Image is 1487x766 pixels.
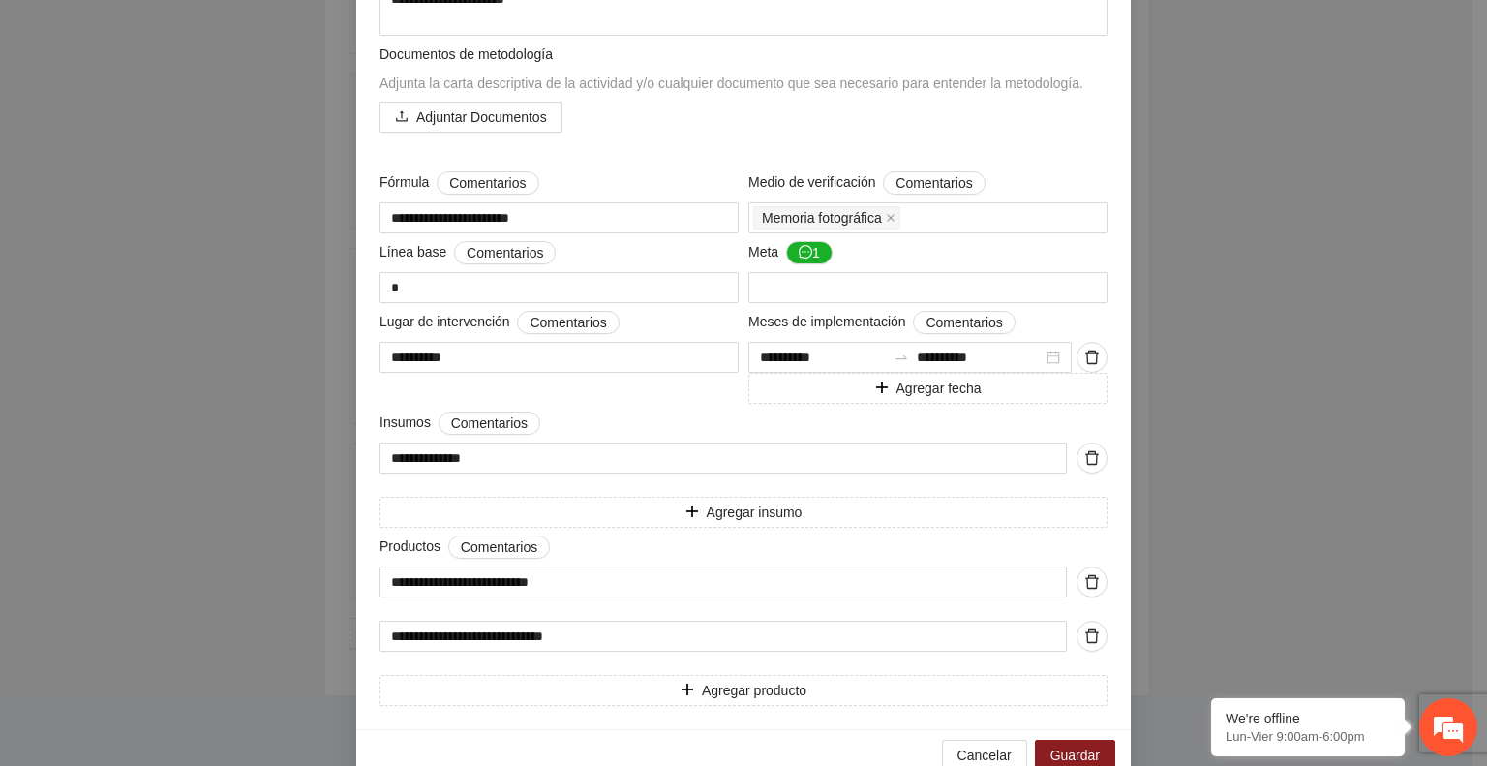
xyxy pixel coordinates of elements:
span: Medio de verificación [748,171,986,195]
span: swap-right [894,350,909,365]
p: Lun-Vier 9:00am-6:00pm [1226,729,1390,744]
span: Meses de implementación [748,311,1016,334]
span: Comentarios [449,172,526,194]
button: Meta [786,241,833,264]
span: upload [395,109,409,125]
span: plus [685,505,699,520]
button: delete [1077,621,1108,652]
span: Agregar producto [702,680,806,701]
span: delete [1077,350,1107,365]
button: Lugar de intervención [517,311,619,334]
button: Medio de verificación [883,171,985,195]
span: Memoria fotográfica [753,206,900,230]
span: Comentarios [467,242,543,263]
span: to [894,350,909,365]
span: delete [1077,574,1107,590]
button: plusAgregar insumo [379,497,1108,528]
span: delete [1077,628,1107,644]
span: Productos [379,536,550,559]
span: Adjunta la carta descriptiva de la actividad y/o cualquier documento que sea necesario para enten... [379,76,1083,91]
span: Documentos de metodología [379,46,553,62]
button: uploadAdjuntar Documentos [379,102,562,133]
div: Minimizar ventana de chat en vivo [318,10,364,56]
span: Insumos [379,412,540,435]
button: Línea base [454,241,556,264]
span: Lugar de intervención [379,311,620,334]
button: delete [1077,443,1108,474]
span: Agregar fecha [896,378,982,399]
button: Meses de implementación [913,311,1015,334]
em: Enviar [288,597,351,623]
span: Estamos sin conexión. Déjenos un mensaje. [37,259,342,454]
button: Insumos [439,412,540,435]
span: message [799,245,812,260]
span: Comentarios [895,172,972,194]
span: Agregar insumo [707,502,803,523]
span: Cancelar [957,745,1012,766]
button: plusAgregar fecha [748,373,1108,404]
span: Comentarios [530,312,606,333]
div: We're offline [1226,711,1390,726]
span: Memoria fotográfica [762,207,882,229]
span: Comentarios [451,413,528,434]
button: delete [1077,342,1108,373]
span: Guardar [1050,745,1100,766]
div: Dejar un mensaje [101,99,325,124]
button: delete [1077,567,1108,597]
button: Productos [448,536,550,559]
span: plus [875,381,889,396]
span: Adjuntar Documentos [416,107,547,128]
textarea: Escriba su mensaje aquí y haga clic en “Enviar” [10,529,369,597]
span: plus [681,683,694,698]
span: delete [1077,450,1107,466]
span: uploadAdjuntar Documentos [379,109,562,125]
span: Comentarios [461,536,537,558]
span: Fórmula [379,171,539,195]
span: Comentarios [926,312,1002,333]
span: Meta [748,241,833,264]
span: close [886,213,895,223]
button: plusAgregar producto [379,675,1108,706]
button: Fórmula [437,171,538,195]
span: Línea base [379,241,556,264]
